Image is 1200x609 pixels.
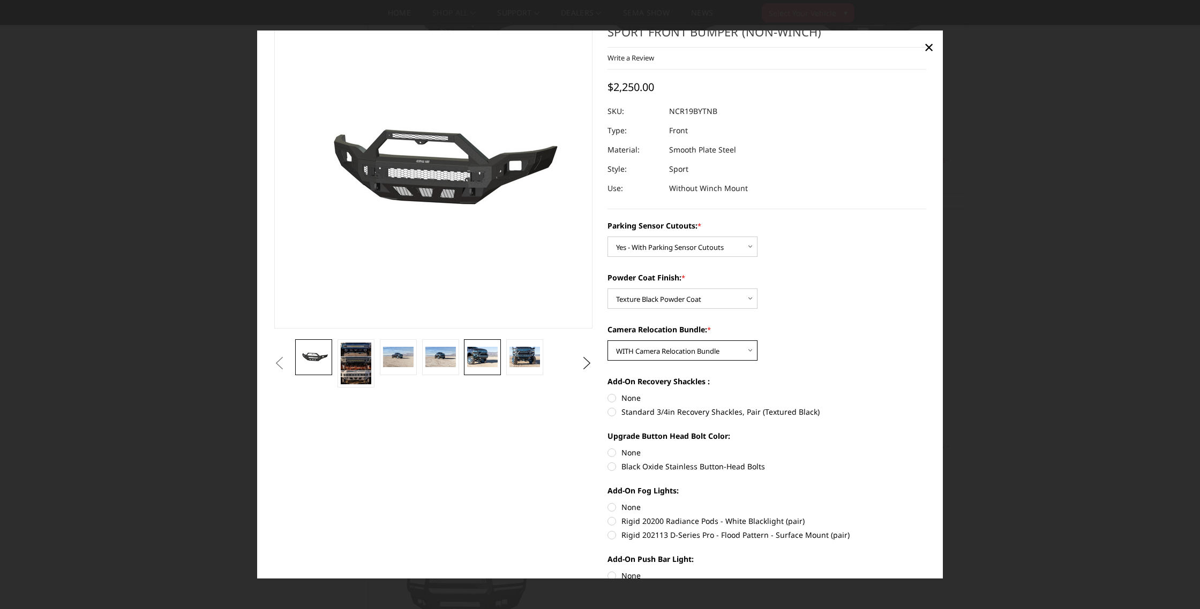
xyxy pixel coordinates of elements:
[607,447,926,458] label: None
[467,347,498,367] img: 2019-2025 Ram 2500-3500 - Freedom Series - Sport Front Bumper (non-winch)
[607,485,926,496] label: Add-On Fog Lights:
[607,406,926,417] label: Standard 3/4in Recovery Shackles, Pair (Textured Black)
[607,53,654,63] a: Write a Review
[425,347,456,367] img: 2019-2025 Ram 2500-3500 - Freedom Series - Sport Front Bumper (non-winch)
[607,272,926,283] label: Powder Coat Finish:
[274,7,593,328] a: 2019-2025 Ram 2500-3500 - Freedom Series - Sport Front Bumper (non-winch)
[607,376,926,387] label: Add-On Recovery Shackles :
[607,179,661,198] dt: Use:
[924,35,934,58] span: ×
[509,347,540,367] img: 2019-2025 Ram 2500-3500 - Freedom Series - Sport Front Bumper (non-winch)
[607,570,926,581] label: None
[669,140,736,159] dd: Smooth Plate Steel
[607,392,926,404] label: None
[607,159,661,179] dt: Style:
[669,159,688,179] dd: Sport
[607,515,926,527] label: Rigid 20200 Radiance Pods - White Blacklight (pair)
[298,350,329,364] img: 2019-2025 Ram 2500-3500 - Freedom Series - Sport Front Bumper (non-winch)
[607,529,926,541] label: Rigid 202113 D-Series Pro - Flood Pattern - Surface Mount (pair)
[1146,558,1200,609] iframe: Chat Widget
[579,355,595,371] button: Next
[607,461,926,472] label: Black Oxide Stainless Button-Head Bolts
[607,140,661,159] dt: Material:
[669,121,688,140] dd: Front
[669,102,717,121] dd: NCR19BYTNB
[607,80,654,94] span: $2,250.00
[669,179,748,198] dd: Without Winch Mount
[607,324,926,335] label: Camera Relocation Bundle:
[272,355,288,371] button: Previous
[607,102,661,121] dt: SKU:
[607,501,926,513] label: None
[341,342,371,384] img: Multiple lighting options
[607,430,926,441] label: Upgrade Button Head Bolt Color:
[607,220,926,231] label: Parking Sensor Cutouts:
[607,553,926,565] label: Add-On Push Bar Light:
[383,347,414,367] img: 2019-2025 Ram 2500-3500 - Freedom Series - Sport Front Bumper (non-winch)
[920,39,937,56] a: Close
[607,121,661,140] dt: Type:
